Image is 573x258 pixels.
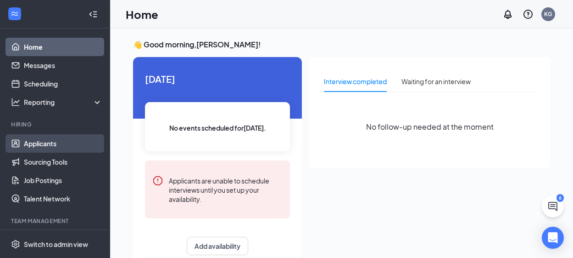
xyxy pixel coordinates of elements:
div: Waiting for an interview [401,76,471,86]
svg: ChatActive [547,201,558,212]
div: Interview completed [324,76,387,86]
div: Team Management [11,217,100,225]
button: ChatActive [542,195,564,218]
a: Applicants [24,134,102,153]
a: Home [24,38,102,56]
a: Scheduling [24,75,102,93]
span: [DATE] [145,72,290,86]
svg: WorkstreamLogo [10,9,19,18]
h3: 👋 Good morning, [PERSON_NAME] ! [133,40,550,50]
div: KG [544,10,552,18]
div: Hiring [11,120,100,128]
div: Switch to admin view [24,240,88,249]
div: Applicants are unable to schedule interviews until you set up your availability. [169,175,283,204]
a: Job Postings [24,171,102,189]
svg: Analysis [11,97,20,107]
div: Open Intercom Messenger [542,227,564,249]
svg: Collapse [89,10,98,19]
span: No follow-up needed at the moment [366,121,494,132]
h1: Home [126,6,158,22]
svg: Error [152,175,163,186]
div: 6 [556,194,564,202]
div: Reporting [24,97,103,107]
svg: QuestionInfo [523,9,534,20]
svg: Settings [11,240,20,249]
button: Add availability [187,237,248,255]
svg: Notifications [502,9,513,20]
a: Messages [24,56,102,75]
span: No events scheduled for [DATE] . [169,123,266,133]
a: Talent Network [24,189,102,208]
a: Sourcing Tools [24,153,102,171]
